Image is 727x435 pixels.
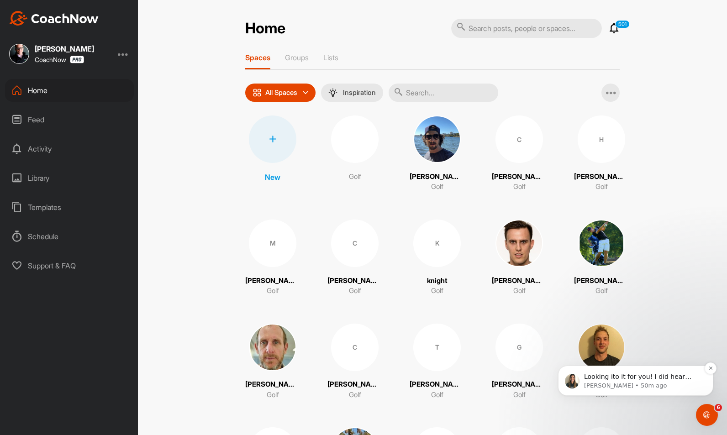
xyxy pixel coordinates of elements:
div: [PERSON_NAME] [35,45,94,52]
img: Profile image for Amanda [21,66,35,80]
p: [PERSON_NAME] [492,172,547,182]
button: Dismiss notification [160,54,172,66]
p: [PERSON_NAME] [492,379,547,390]
img: square_c74c483136c5a322e8c3ab00325b5695.jpg [413,115,461,163]
p: [PERSON_NAME] [574,276,629,286]
div: Support & FAQ [5,254,134,277]
p: [PERSON_NAME] [245,276,300,286]
a: C[PERSON_NAME]Golf [327,220,382,296]
p: New [265,172,280,183]
p: Golf [267,286,279,296]
iframe: Intercom live chat [696,404,718,426]
p: Inspiration [343,89,376,96]
a: H[PERSON_NAME]Golf [574,115,629,192]
h2: Home [245,20,285,37]
img: square_c52517cafae7cc9ad69740a6896fcb52.jpg [578,220,625,267]
p: [PERSON_NAME] [410,379,464,390]
p: Spaces [245,53,270,62]
p: Golf [349,390,361,400]
div: message notification from Amanda, 50m ago. Looking ito it for you! I did hear about this from one... [14,58,169,88]
div: Library [5,167,134,189]
img: square_04ca77c7c53cd3339529e915fae3917d.jpg [495,220,543,267]
img: square_d7b6dd5b2d8b6df5777e39d7bdd614c0.jpg [9,44,29,64]
p: Golf [513,390,526,400]
p: Golf [513,286,526,296]
div: Feed [5,108,134,131]
p: Looking ito it for you! I did hear about this from one of your users [DATE] and [PERSON_NAME] is ... [40,64,158,73]
a: KknightGolf [410,220,464,296]
p: [PERSON_NAME] [410,172,464,182]
div: C [331,220,379,267]
p: Golf [431,390,443,400]
p: Golf [431,182,443,192]
a: [PERSON_NAME]Golf [245,324,300,400]
a: [PERSON_NAME]Golf [492,220,547,296]
p: knight [427,276,448,286]
a: C[PERSON_NAME]Golf [492,115,547,192]
p: Golf [595,286,608,296]
img: square_e5a1c8b45c7a489716c79f886f6a0dca.jpg [249,324,296,371]
div: H [578,115,625,163]
p: Golf [431,286,443,296]
a: Golf [327,115,382,192]
p: Golf [595,182,608,192]
p: All Spaces [265,89,297,96]
a: M[PERSON_NAME]Golf [245,220,300,296]
div: M [249,220,296,267]
a: C[PERSON_NAME]Golf [327,324,382,400]
div: C [495,115,543,163]
img: menuIcon [328,88,337,97]
div: Schedule [5,225,134,248]
p: [PERSON_NAME] [327,379,382,390]
a: [PERSON_NAME]Golf [410,115,464,192]
p: Message from Amanda, sent 50m ago [40,73,158,82]
p: 501 [615,20,630,28]
div: G [495,324,543,371]
img: icon [253,88,262,97]
p: Golf [267,390,279,400]
div: T [413,324,461,371]
span: 6 [715,404,722,411]
a: T[PERSON_NAME]Golf [410,324,464,400]
div: CoachNow [35,56,84,63]
p: [PERSON_NAME] [327,276,382,286]
img: CoachNow [9,11,99,26]
div: Home [5,79,134,102]
div: Activity [5,137,134,160]
a: G[PERSON_NAME]Golf [492,324,547,400]
div: Templates [5,196,134,219]
div: K [413,220,461,267]
a: [PERSON_NAME]Golf [574,220,629,296]
iframe: Intercom notifications message [544,308,727,410]
img: CoachNow Pro [70,56,84,63]
p: Golf [349,172,361,182]
div: C [331,324,379,371]
p: Golf [349,286,361,296]
p: Groups [285,53,309,62]
input: Search posts, people or spaces... [451,19,602,38]
p: [PERSON_NAME] [245,379,300,390]
p: [PERSON_NAME] [574,172,629,182]
p: [PERSON_NAME] [492,276,547,286]
input: Search... [389,84,498,102]
p: Golf [513,182,526,192]
p: Lists [323,53,338,62]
